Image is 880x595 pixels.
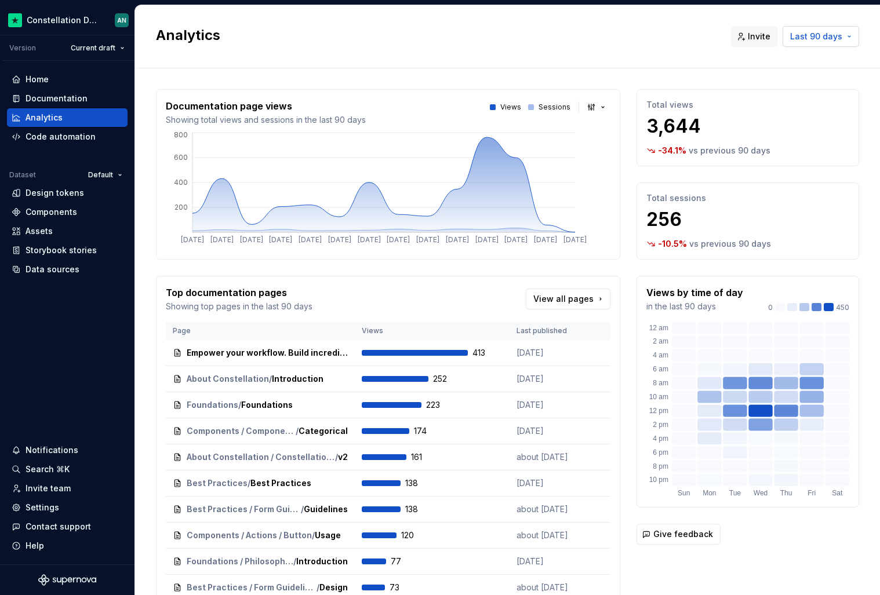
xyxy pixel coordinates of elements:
div: 450 [768,303,849,312]
a: View all pages [526,289,610,309]
span: Current draft [71,43,115,53]
span: Components / Actions / Button [187,530,312,541]
th: Last published [510,322,610,340]
p: in the last 90 days [646,301,743,312]
span: About Constellation [187,373,269,385]
p: about [DATE] [517,451,603,463]
p: about [DATE] [517,530,603,541]
a: Invite team [7,479,128,498]
p: 3,644 [646,115,849,138]
th: Page [166,322,355,340]
div: Invite team [26,483,71,494]
a: Documentation [7,89,128,108]
span: 161 [411,451,441,463]
span: Usage [315,530,341,541]
span: 174 [414,425,444,437]
div: Constellation Design System [27,14,101,26]
text: 4 pm [653,435,668,443]
span: 120 [401,530,431,541]
span: / [238,399,241,411]
text: Sun [678,489,690,497]
text: 6 pm [653,448,668,457]
span: Give feedback [653,528,713,540]
button: Current draft [66,40,130,56]
span: / [301,503,304,515]
a: Storybook stories [7,241,128,260]
span: Categorical [299,425,348,437]
button: Contact support [7,517,128,536]
div: Design tokens [26,187,84,199]
a: Code automation [7,127,128,146]
tspan: [DATE] [240,235,263,244]
a: Analytics [7,108,128,127]
tspan: 200 [174,203,188,211]
button: Give feedback [637,524,721,545]
span: 138 [405,503,435,515]
tspan: [DATE] [475,235,499,244]
tspan: 800 [174,130,188,139]
span: v2 [338,451,348,463]
p: [DATE] [517,399,603,411]
a: Home [7,70,128,89]
svg: Supernova Logo [38,574,96,586]
span: 73 [390,582,420,593]
text: Sat [832,489,843,497]
text: 8 pm [653,462,668,470]
span: Last 90 days [790,31,842,42]
div: Data sources [26,264,79,275]
text: Wed [754,489,768,497]
p: vs previous 90 days [689,145,770,156]
p: about [DATE] [517,503,603,515]
button: Notifications [7,441,128,459]
button: Last 90 days [783,26,859,47]
p: -34.1 % [658,145,686,156]
tspan: [DATE] [210,235,234,244]
p: Top documentation pages [166,286,312,300]
text: 2 pm [653,421,668,429]
p: vs previous 90 days [689,238,771,250]
p: 256 [646,208,849,231]
p: Showing top pages in the last 90 days [166,301,312,312]
p: Showing total views and sessions in the last 90 days [166,114,366,126]
span: / [293,556,296,567]
button: Search ⌘K [7,460,128,479]
a: Settings [7,498,128,517]
span: / [248,477,250,489]
span: / [312,530,315,541]
p: about [DATE] [517,582,603,593]
tspan: [DATE] [416,235,439,244]
span: Introduction [296,556,348,567]
tspan: [DATE] [181,235,204,244]
span: Best Practices [250,477,311,489]
span: 138 [405,477,435,489]
div: Analytics [26,112,63,123]
tspan: [DATE] [299,235,322,244]
p: Sessions [539,103,570,112]
text: Fri [808,489,816,497]
span: Introduction [272,373,323,385]
span: / [335,451,338,463]
span: Best Practices / Form Guidelines [187,503,301,515]
a: Components [7,203,128,221]
tspan: [DATE] [269,235,292,244]
div: Search ⌘K [26,463,70,475]
span: 252 [433,373,463,385]
span: / [269,373,272,385]
p: [DATE] [517,373,603,385]
span: / [317,582,319,593]
text: 12 am [649,324,668,332]
div: Code automation [26,131,96,143]
text: 12 pm [649,407,668,415]
img: d602db7a-5e75-4dfe-a0a4-4b8163c7bad2.png [8,13,22,27]
div: Documentation [26,93,88,104]
tspan: [DATE] [387,235,410,244]
span: View all pages [533,293,594,305]
span: About Constellation / Constellation / Contribution [187,451,335,463]
div: Settings [26,502,59,513]
text: Mon [703,489,716,497]
span: 77 [391,556,421,567]
tspan: [DATE] [446,235,469,244]
span: Design [319,582,348,593]
text: 2 am [653,337,668,345]
tspan: [DATE] [358,235,381,244]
